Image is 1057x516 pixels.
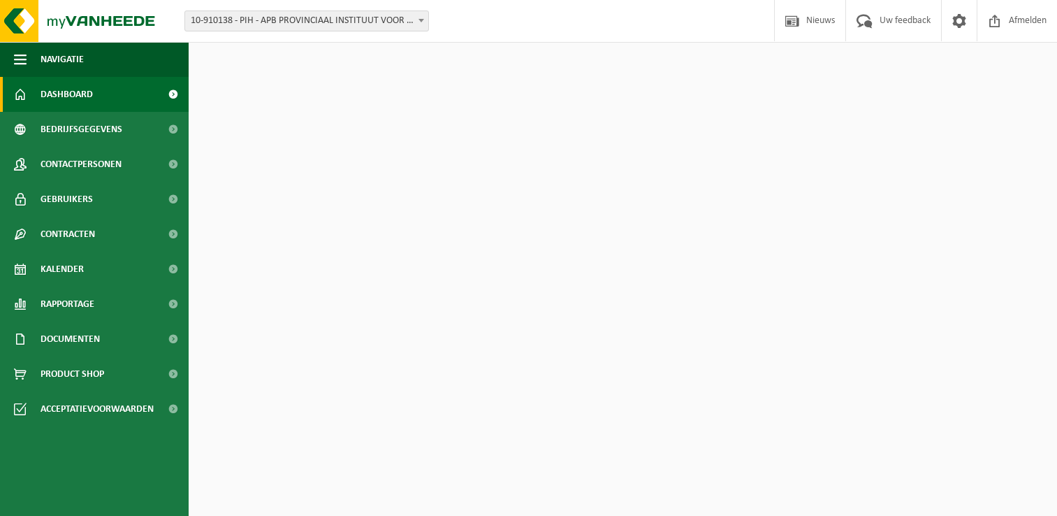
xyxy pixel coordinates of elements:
span: Dashboard [41,77,93,112]
span: Kalender [41,252,84,287]
span: Bedrijfsgegevens [41,112,122,147]
span: Acceptatievoorwaarden [41,392,154,427]
span: Contracten [41,217,95,252]
span: Rapportage [41,287,94,322]
span: 10-910138 - PIH - APB PROVINCIAAL INSTITUUT VOOR HYGIENE - ANTWERPEN [184,10,429,31]
span: Product Shop [41,357,104,392]
span: 10-910138 - PIH - APB PROVINCIAAL INSTITUUT VOOR HYGIENE - ANTWERPEN [185,11,428,31]
span: Gebruikers [41,182,93,217]
span: Contactpersonen [41,147,122,182]
span: Documenten [41,322,100,357]
span: Navigatie [41,42,84,77]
